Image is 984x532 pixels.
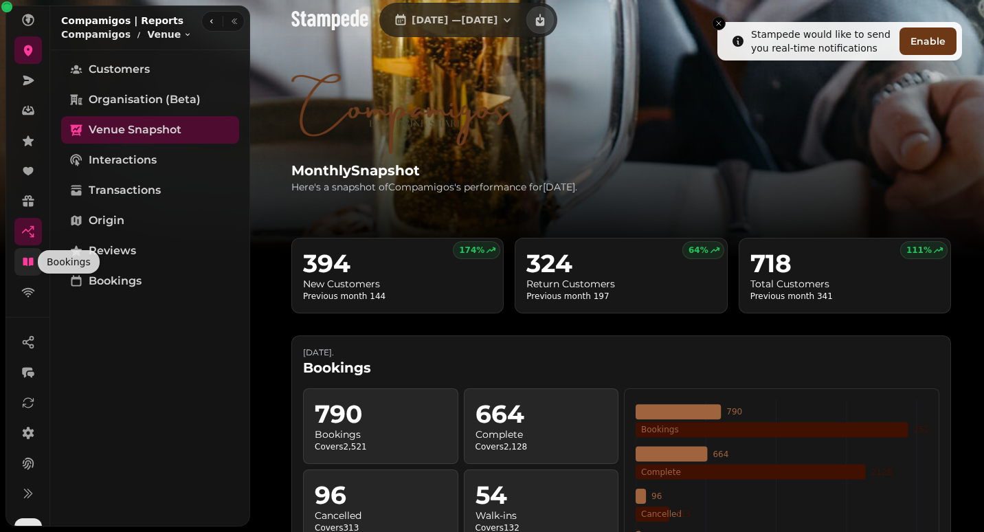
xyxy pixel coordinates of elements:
[750,291,939,302] p: Previous month 341
[291,161,577,180] h2: monthly Snapshot
[641,509,682,519] tspan: Cancelled
[315,509,447,522] h3: Cancelled
[459,245,484,256] span: 174 %
[750,250,939,277] h2: 718
[315,481,447,509] h2: 96
[315,400,447,428] h2: 790
[61,116,239,144] a: Venue Snapshot
[50,50,250,527] nav: Tabs
[291,67,511,155] img: aHR0cHM6Ly9maWxlcy5zdGFtcGVkZS5haS9kOTBiNmYxNy0xMjkyLTRiOTItODBkZS1jNDE3NjI5YzA3YzUvbWVkaWEvZmM4Y...
[61,27,192,41] nav: breadcrumb
[476,428,607,441] h3: Complete
[526,277,715,291] h3: Return Customers
[89,91,201,108] span: Organisation (beta)
[61,267,239,295] a: Bookings
[89,61,150,78] span: Customers
[899,27,957,55] button: Enable
[89,212,124,229] span: Origin
[476,509,607,522] h3: Walk-ins
[61,177,239,204] a: Transactions
[315,428,447,441] h3: Bookings
[303,358,371,377] h2: Bookings
[641,425,679,434] tspan: Bookings
[303,250,492,277] h2: 394
[61,237,239,265] a: Reviews
[291,180,577,194] p: Here's a snapshot of Compamigos 's performance for [DATE] .
[726,407,742,417] tspan: 790
[526,291,715,302] p: Previous month 197
[61,27,131,41] p: Compamigos
[651,491,662,501] tspan: 96
[38,250,100,274] div: Bookings
[751,27,894,55] div: Stampede would like to send you real-time notifications
[303,277,492,291] h3: New Customers
[713,450,728,459] tspan: 664
[61,146,239,174] a: Interactions
[61,86,239,113] a: Organisation (beta)
[689,245,708,256] span: 64 %
[750,277,939,291] h3: Total Customers
[906,245,932,256] span: 111 %
[712,16,726,30] button: Close toast
[315,441,447,452] p: Covers 2,521
[89,152,157,168] span: Interactions
[89,122,181,138] span: Venue Snapshot
[526,6,554,34] button: download report
[383,6,525,34] button: [DATE] —[DATE]
[526,250,715,277] h2: 324
[61,14,192,27] h2: Compamigos | Reports
[89,182,161,199] span: Transactions
[412,15,497,25] span: [DATE] — [DATE]
[303,291,492,302] p: Previous month 144
[61,56,239,83] a: Customers
[914,425,935,434] tspan: 2521
[476,481,607,509] h2: 54
[871,467,893,477] tspan: 2128
[476,441,607,452] p: Covers 2,128
[61,207,239,234] a: Origin
[476,400,607,428] h2: 664
[675,509,691,519] tspan: 313
[147,27,192,41] button: Venue
[89,273,142,289] span: Bookings
[303,347,371,358] p: [DATE] .
[89,243,136,259] span: Reviews
[641,467,681,477] tspan: Complete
